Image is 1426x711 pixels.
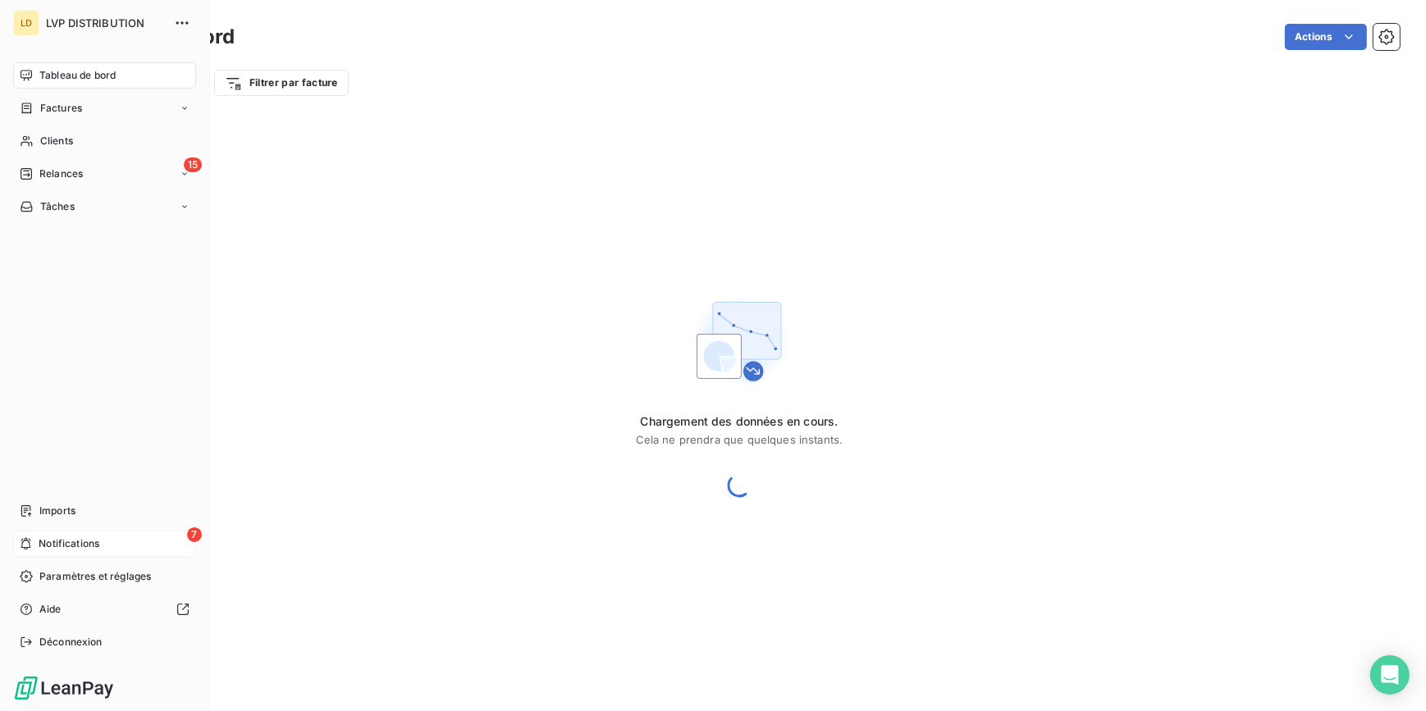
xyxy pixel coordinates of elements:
[40,134,73,148] span: Clients
[40,101,82,116] span: Factures
[13,675,115,701] img: Logo LeanPay
[39,602,62,617] span: Aide
[39,166,83,181] span: Relances
[40,199,75,214] span: Tâches
[687,289,792,394] img: First time
[214,70,349,96] button: Filtrer par facture
[39,504,75,518] span: Imports
[636,413,843,430] span: Chargement des données en cours.
[1370,655,1410,695] div: Open Intercom Messenger
[39,635,103,649] span: Déconnexion
[46,16,164,30] span: LVP DISTRIBUTION
[39,68,116,83] span: Tableau de bord
[13,596,196,622] a: Aide
[1285,24,1367,50] button: Actions
[187,527,202,542] span: 7
[39,569,151,584] span: Paramètres et réglages
[13,10,39,36] div: LD
[636,433,843,446] span: Cela ne prendra que quelques instants.
[39,536,99,551] span: Notifications
[184,157,202,172] span: 15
